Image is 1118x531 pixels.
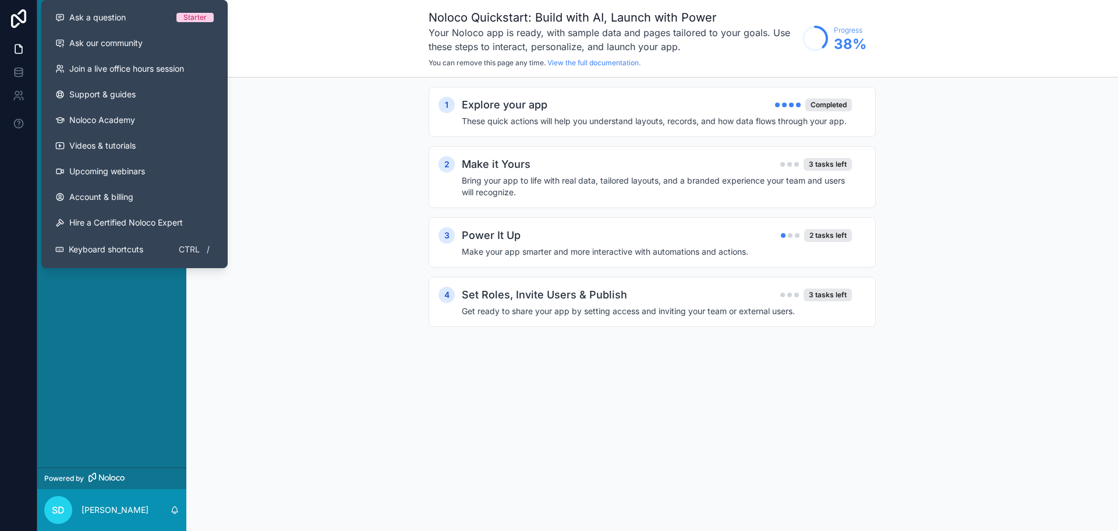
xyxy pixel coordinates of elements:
button: Hire a Certified Noloco Expert [46,210,223,235]
span: Ask a question [69,12,126,23]
button: Ask a questionStarter [46,5,223,30]
h3: Your Noloco app is ready, with sample data and pages tailored to your goals. Use these steps to i... [429,26,797,54]
div: scrollable content [37,47,186,184]
span: Upcoming webinars [69,166,145,177]
span: Account & billing [69,191,133,203]
span: You can remove this page any time. [429,58,546,67]
a: Account & billing [46,184,223,210]
span: 38 % [834,35,866,54]
p: [PERSON_NAME] [82,504,148,516]
span: Join a live office hours session [69,63,184,75]
a: Support & guides [46,82,223,107]
h1: Noloco Quickstart: Build with AI, Launch with Power [429,9,797,26]
span: / [203,245,213,254]
span: Ask our community [69,37,143,49]
span: Noloco Academy [69,114,135,126]
a: Ask our community [46,30,223,56]
span: Powered by [44,474,84,483]
span: Ctrl [178,242,201,256]
span: Keyboard shortcuts [69,244,143,255]
span: Support & guides [69,89,136,100]
span: Hire a Certified Noloco Expert [69,217,183,228]
a: Noloco Academy [46,107,223,133]
button: Keyboard shortcutsCtrl/ [46,235,223,263]
div: Starter [183,13,207,22]
a: Upcoming webinars [46,159,223,184]
span: Videos & tutorials [69,140,136,152]
a: Join a live office hours session [46,56,223,82]
a: Powered by [37,467,186,489]
a: Videos & tutorials [46,133,223,159]
a: View the full documentation. [547,58,641,67]
span: Progress [834,26,866,35]
span: SD [52,503,65,517]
